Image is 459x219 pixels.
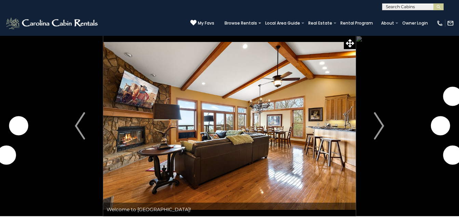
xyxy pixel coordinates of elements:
img: arrow [75,112,85,140]
a: About [378,18,397,28]
a: Browse Rentals [221,18,260,28]
img: mail-regular-white.png [447,20,454,27]
button: Next [356,35,402,216]
button: Previous [57,35,103,216]
a: Rental Program [337,18,376,28]
img: arrow [374,112,384,140]
a: Owner Login [399,18,431,28]
a: Real Estate [305,18,336,28]
div: Welcome to [GEOGRAPHIC_DATA]! [103,203,356,216]
span: My Favs [198,20,214,26]
a: Local Area Guide [262,18,303,28]
a: My Favs [190,19,214,27]
img: White-1-2.png [5,16,100,30]
img: phone-regular-white.png [436,20,443,27]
